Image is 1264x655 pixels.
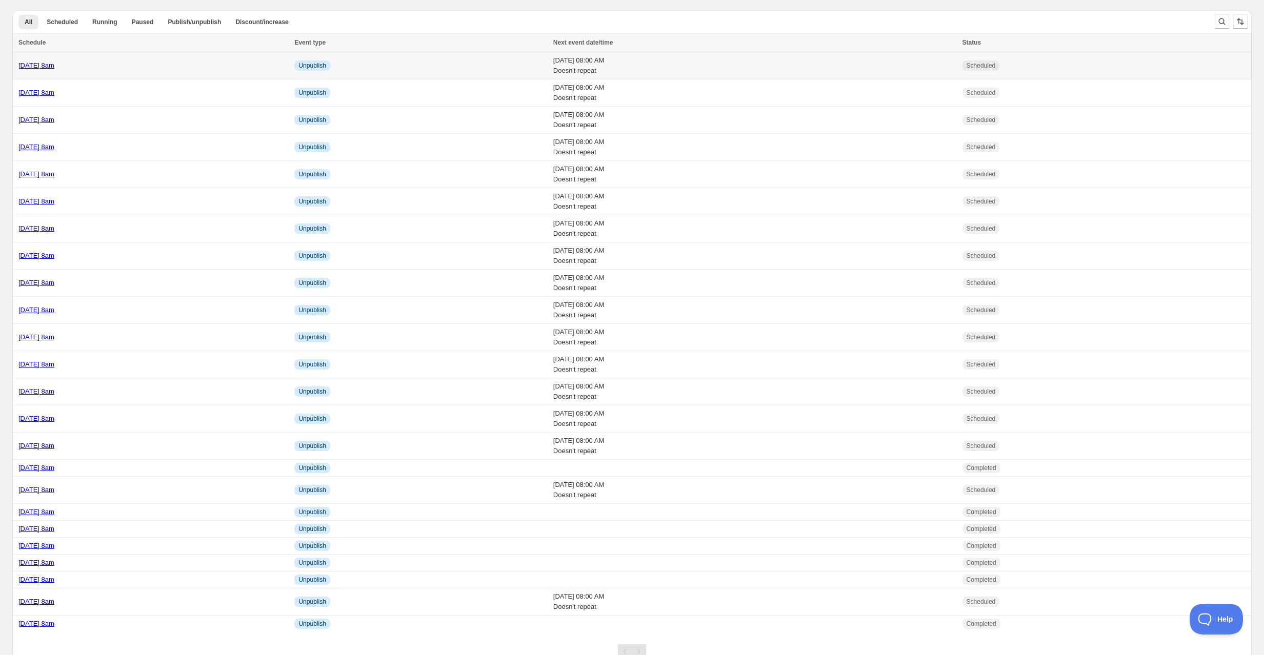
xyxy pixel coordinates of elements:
[967,252,996,260] span: Scheduled
[967,525,996,533] span: Completed
[298,576,326,584] span: Unpublish
[967,598,996,606] span: Scheduled
[18,360,54,368] a: [DATE] 8am
[967,442,996,450] span: Scheduled
[298,464,326,472] span: Unpublish
[18,224,54,232] a: [DATE] 8am
[967,116,996,124] span: Scheduled
[550,52,959,79] td: [DATE] 08:00 AM Doesn't repeat
[298,525,326,533] span: Unpublish
[550,378,959,405] td: [DATE] 08:00 AM Doesn't repeat
[967,486,996,494] span: Scheduled
[47,18,78,26] span: Scheduled
[298,170,326,178] span: Unpublish
[967,542,996,550] span: Completed
[18,508,54,516] a: [DATE] 8am
[967,279,996,287] span: Scheduled
[18,542,54,549] a: [DATE] 8am
[967,360,996,369] span: Scheduled
[1190,604,1243,634] iframe: Toggle Customer Support
[298,143,326,151] span: Unpublish
[967,89,996,97] span: Scheduled
[550,134,959,161] td: [DATE] 08:00 AM Doesn't repeat
[298,360,326,369] span: Unpublish
[967,333,996,341] span: Scheduled
[168,18,221,26] span: Publish/unpublish
[1215,14,1229,29] button: Search and filter results
[550,405,959,433] td: [DATE] 08:00 AM Doesn't repeat
[132,18,154,26] span: Paused
[967,559,996,567] span: Completed
[235,18,288,26] span: Discount/increase
[18,415,54,422] a: [DATE] 8am
[298,486,326,494] span: Unpublish
[18,333,54,341] a: [DATE] 8am
[967,508,996,516] span: Completed
[967,224,996,233] span: Scheduled
[18,486,54,494] a: [DATE] 8am
[298,442,326,450] span: Unpublish
[18,620,54,627] a: [DATE] 8am
[18,306,54,314] a: [DATE] 8am
[550,79,959,107] td: [DATE] 08:00 AM Doesn't repeat
[298,197,326,206] span: Unpublish
[967,170,996,178] span: Scheduled
[298,415,326,423] span: Unpublish
[550,270,959,297] td: [DATE] 08:00 AM Doesn't repeat
[298,62,326,70] span: Unpublish
[967,464,996,472] span: Completed
[298,333,326,341] span: Unpublish
[18,89,54,96] a: [DATE] 8am
[298,224,326,233] span: Unpublish
[550,242,959,270] td: [DATE] 08:00 AM Doesn't repeat
[1233,14,1248,29] button: Sort the results
[18,598,54,605] a: [DATE] 8am
[18,442,54,449] a: [DATE] 8am
[967,143,996,151] span: Scheduled
[967,62,996,70] span: Scheduled
[294,39,326,46] span: Event type
[298,89,326,97] span: Unpublish
[18,464,54,472] a: [DATE] 8am
[550,588,959,616] td: [DATE] 08:00 AM Doesn't repeat
[967,576,996,584] span: Completed
[298,387,326,396] span: Unpublish
[550,351,959,378] td: [DATE] 08:00 AM Doesn't repeat
[298,542,326,550] span: Unpublish
[18,576,54,583] a: [DATE] 8am
[18,387,54,395] a: [DATE] 8am
[550,161,959,188] td: [DATE] 08:00 AM Doesn't repeat
[550,215,959,242] td: [DATE] 08:00 AM Doesn't repeat
[550,188,959,215] td: [DATE] 08:00 AM Doesn't repeat
[550,297,959,324] td: [DATE] 08:00 AM Doesn't repeat
[298,252,326,260] span: Unpublish
[967,620,996,628] span: Completed
[298,116,326,124] span: Unpublish
[18,197,54,205] a: [DATE] 8am
[18,143,54,151] a: [DATE] 8am
[18,559,54,566] a: [DATE] 8am
[18,170,54,178] a: [DATE] 8am
[298,306,326,314] span: Unpublish
[298,620,326,628] span: Unpublish
[18,39,46,46] span: Schedule
[967,415,996,423] span: Scheduled
[18,62,54,69] a: [DATE] 8am
[962,39,981,46] span: Status
[550,433,959,460] td: [DATE] 08:00 AM Doesn't repeat
[967,306,996,314] span: Scheduled
[967,197,996,206] span: Scheduled
[967,387,996,396] span: Scheduled
[298,559,326,567] span: Unpublish
[92,18,117,26] span: Running
[298,598,326,606] span: Unpublish
[553,39,613,46] span: Next event date/time
[18,525,54,533] a: [DATE] 8am
[25,18,32,26] span: All
[18,279,54,286] a: [DATE] 8am
[550,477,959,504] td: [DATE] 08:00 AM Doesn't repeat
[298,508,326,516] span: Unpublish
[550,324,959,351] td: [DATE] 08:00 AM Doesn't repeat
[18,252,54,259] a: [DATE] 8am
[18,116,54,124] a: [DATE] 8am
